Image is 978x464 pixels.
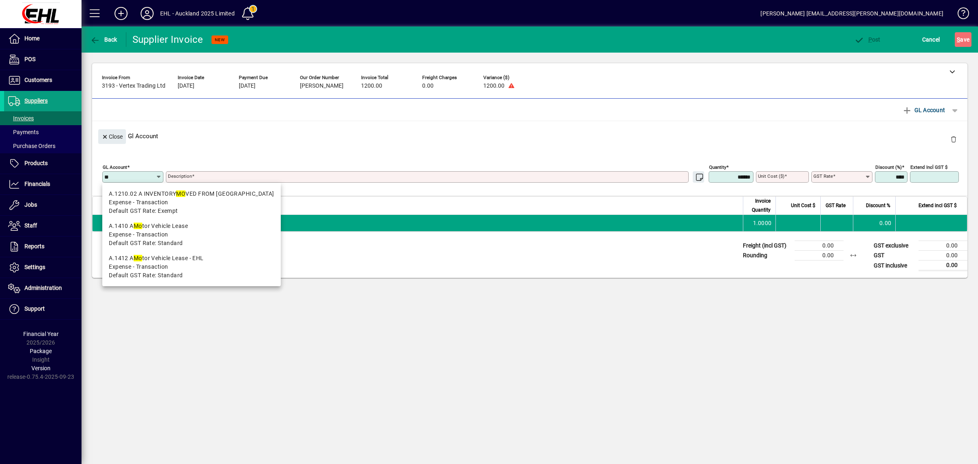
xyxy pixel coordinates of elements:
[24,243,44,250] span: Reports
[8,143,55,149] span: Purchase Orders
[922,33,940,46] span: Cancel
[239,83,256,89] span: [DATE]
[957,33,969,46] span: ave
[919,201,957,210] span: Extend incl GST $
[24,222,37,229] span: Staff
[758,173,784,179] mat-label: Unit Cost ($)
[160,7,235,20] div: EHL - Auckland 2025 Limited
[24,97,48,104] span: Suppliers
[866,201,890,210] span: Discount %
[920,32,942,47] button: Cancel
[4,257,81,278] a: Settings
[109,239,183,247] span: Default GST Rate: Standard
[178,83,194,89] span: [DATE]
[4,49,81,70] a: POS
[109,254,274,263] div: A.1412 A tor Vehicle Lease - EHL
[910,164,947,170] mat-label: Extend incl GST $
[4,195,81,215] a: Jobs
[944,129,963,149] button: Delete
[919,241,967,251] td: 0.00
[854,36,881,43] span: ost
[102,219,280,251] mat-option: A.1410 A Motor Vehicle Lease
[103,164,127,170] mat-label: GL Account
[24,35,40,42] span: Home
[102,83,165,89] span: 3193 - Vertex Trading Ltd
[743,215,775,231] td: 1.0000
[4,236,81,257] a: Reports
[108,6,134,21] button: Add
[109,207,178,215] span: Default GST Rate: Exempt
[81,32,126,47] app-page-header-button: Back
[24,56,35,62] span: POS
[795,241,844,251] td: 0.00
[870,241,919,251] td: GST exclusive
[168,173,192,179] mat-label: Description
[8,115,34,122] span: Invoices
[4,125,81,139] a: Payments
[4,278,81,298] a: Administration
[4,299,81,319] a: Support
[4,70,81,91] a: Customers
[24,305,45,312] span: Support
[4,29,81,49] a: Home
[952,2,968,28] a: Knowledge Base
[134,6,160,21] button: Profile
[4,174,81,194] a: Financials
[868,36,872,43] span: P
[739,241,795,251] td: Freight (incl GST)
[870,261,919,271] td: GST inclusive
[709,164,726,170] mat-label: Quantity
[760,7,943,20] div: [PERSON_NAME] [EMAIL_ADDRESS][PERSON_NAME][DOMAIN_NAME]
[813,173,833,179] mat-label: GST rate
[483,83,504,89] span: 1200.00
[826,201,846,210] span: GST Rate
[23,331,59,337] span: Financial Year
[109,222,274,230] div: A.1410 A tor Vehicle Lease
[132,33,203,46] div: Supplier Invoice
[4,153,81,174] a: Products
[101,130,123,144] span: Close
[215,37,225,42] span: NEW
[24,201,37,208] span: Jobs
[96,133,128,140] app-page-header-button: Close
[875,164,902,170] mat-label: Discount (%)
[88,32,119,47] button: Back
[870,251,919,261] td: GST
[300,83,344,89] span: [PERSON_NAME]
[92,121,967,151] div: Gl Account
[24,181,50,187] span: Financials
[109,230,168,239] span: Expense - Transaction
[4,111,81,125] a: Invoices
[24,77,52,83] span: Customers
[422,83,434,89] span: 0.00
[109,190,274,198] div: A.1210.02 A INVENTORY VED FROM [GEOGRAPHIC_DATA]
[4,139,81,153] a: Purchase Orders
[109,198,168,207] span: Expense - Transaction
[24,264,45,270] span: Settings
[4,216,81,236] a: Staff
[361,83,382,89] span: 1200.00
[957,36,960,43] span: S
[919,261,967,271] td: 0.00
[748,197,771,214] span: Invoice Quantity
[31,365,51,371] span: Version
[955,32,971,47] button: Save
[795,251,844,261] td: 0.00
[739,251,795,261] td: Rounding
[30,348,52,354] span: Package
[24,160,48,166] span: Products
[109,271,183,280] span: Default GST Rate: Standard
[90,36,117,43] span: Back
[853,215,895,231] td: 0.00
[944,135,963,143] app-page-header-button: Delete
[109,263,168,271] span: Expense - Transaction
[24,285,62,291] span: Administration
[134,255,142,261] em: Mo
[98,129,126,144] button: Close
[852,32,883,47] button: Post
[791,201,815,210] span: Unit Cost $
[134,223,142,229] em: Mo
[176,190,185,197] em: MO
[102,186,280,219] mat-option: A.1210.02 A INVENTORY MOVED FROM AUCKLAND
[102,251,280,283] mat-option: A.1412 A Motor Vehicle Lease - EHL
